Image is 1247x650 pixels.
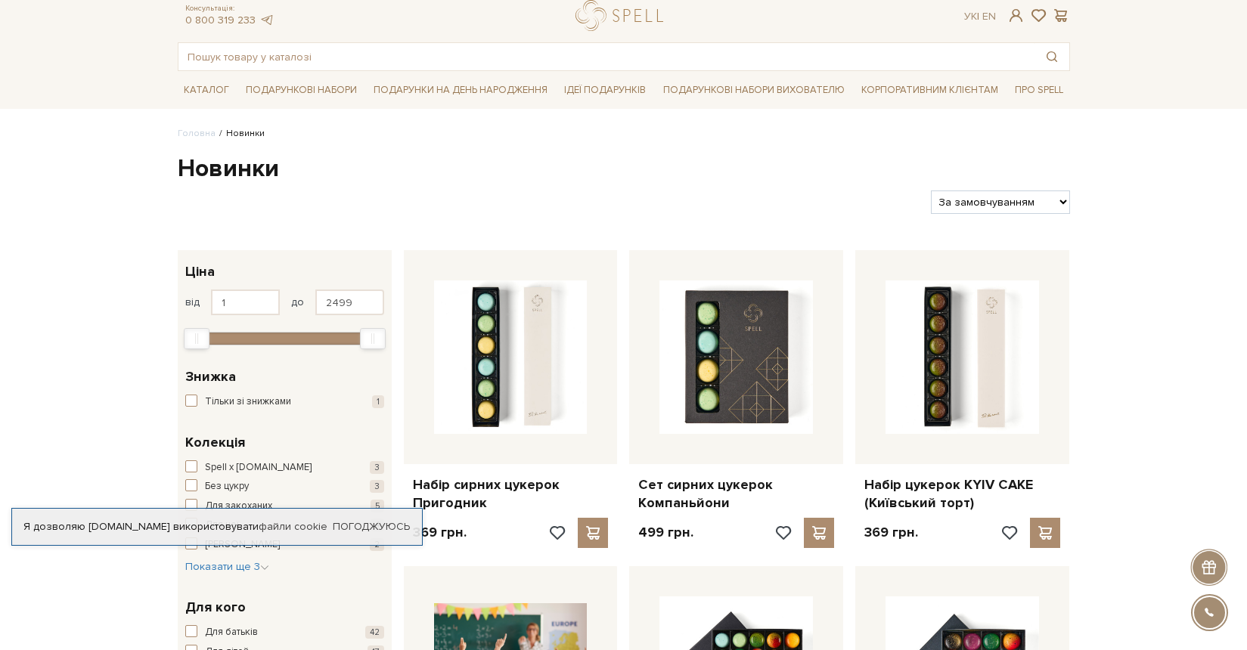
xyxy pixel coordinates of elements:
[259,520,327,533] a: файли cookie
[413,476,609,512] a: Набір сирних цукерок Пригодник
[864,476,1060,512] a: Набір цукерок KYIV CAKE (Київський торт)
[240,79,363,102] a: Подарункові набори
[370,480,384,493] span: 3
[185,499,384,514] button: Для закоханих 5
[184,328,209,349] div: Min
[185,560,269,573] span: Показати ще 3
[864,524,918,541] p: 369 грн.
[657,77,851,103] a: Подарункові набори вихователю
[211,289,280,315] input: Ціна
[185,479,384,494] button: Без цукру 3
[315,289,384,315] input: Ціна
[178,43,1035,70] input: Пошук товару у каталозі
[1035,43,1069,70] button: Пошук товару у каталозі
[333,520,410,534] a: Погоджуюсь
[259,14,275,26] a: telegram
[365,626,384,639] span: 42
[413,524,467,541] p: 369 грн.
[185,367,236,387] span: Знижка
[185,597,246,617] span: Для кого
[372,395,384,408] span: 1
[185,262,215,282] span: Ціна
[205,625,258,640] span: Для батьків
[977,10,979,23] span: |
[370,538,384,551] span: 2
[185,432,245,453] span: Колекція
[178,128,216,139] a: Головна
[558,79,652,102] a: Ідеї подарунків
[12,520,422,534] div: Я дозволяю [DOMAIN_NAME] використовувати
[178,153,1070,185] h1: Новинки
[360,328,386,349] div: Max
[1009,79,1069,102] a: Про Spell
[185,460,384,475] button: Spell x [DOMAIN_NAME] 3
[638,524,693,541] p: 499 грн.
[370,461,384,474] span: 3
[291,296,304,309] span: до
[205,479,249,494] span: Без цукру
[964,10,996,23] div: Ук
[371,500,384,512] span: 5
[982,10,996,23] a: En
[178,79,235,102] a: Каталог
[205,499,272,514] span: Для закоханих
[185,625,384,640] button: Для батьків 42
[855,77,1004,103] a: Корпоративним клієнтам
[205,395,291,410] span: Тільки зі знижками
[185,4,275,14] span: Консультація:
[185,559,269,574] button: Показати ще 3
[368,79,554,102] a: Подарунки на День народження
[185,395,384,410] button: Тільки зі знижками 1
[216,127,265,141] li: Новинки
[205,460,312,475] span: Spell x [DOMAIN_NAME]
[185,296,200,309] span: від
[185,14,256,26] a: 0 800 319 233
[638,476,834,512] a: Сет сирних цукерок Компаньйони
